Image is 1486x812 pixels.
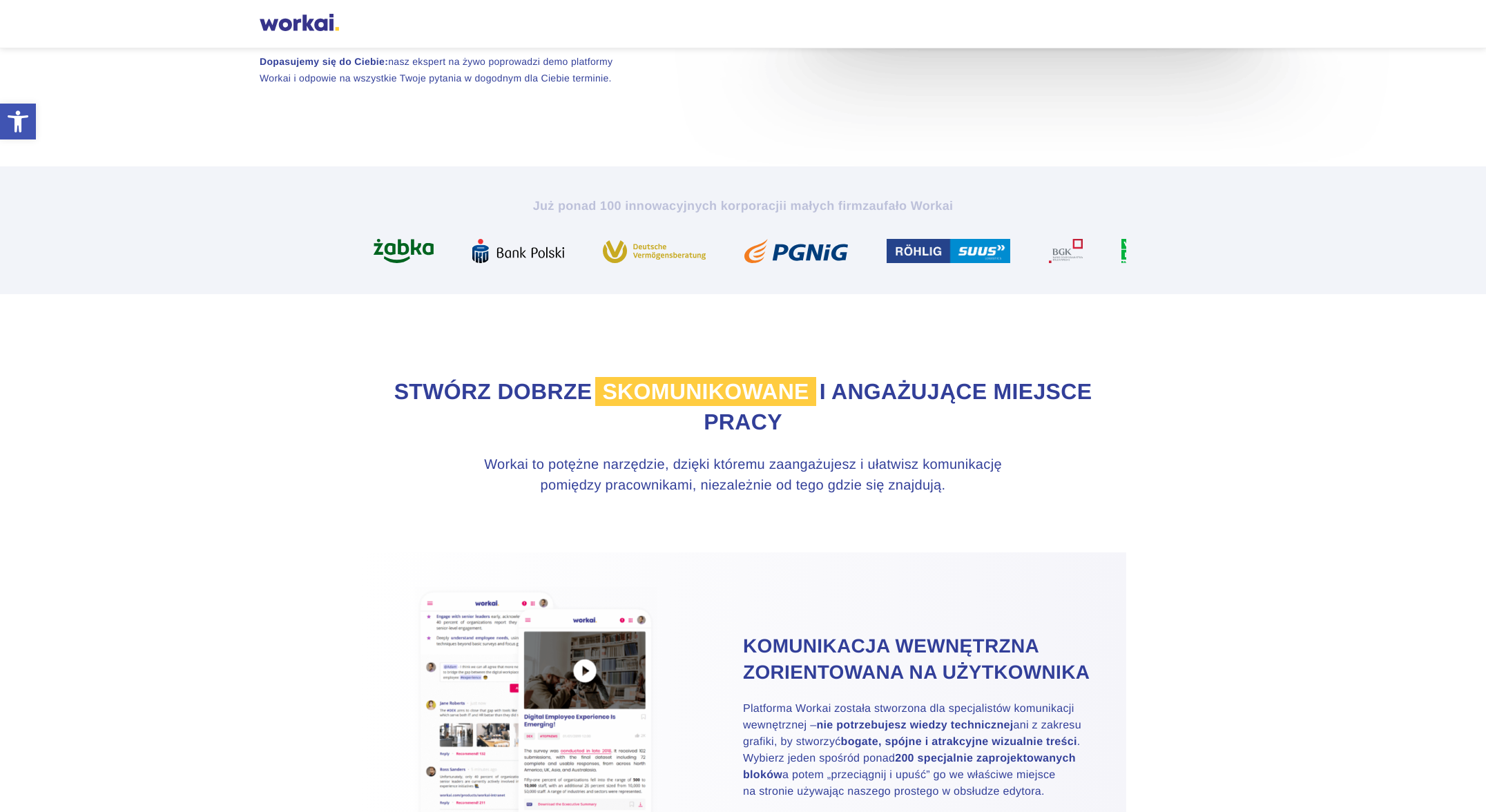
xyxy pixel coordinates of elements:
[360,197,1126,214] h2: Już ponad 100 innowacyjnych korporacji zaufało Workai
[816,719,1013,731] strong: nie potrzebujesz wiedzy technicznej
[743,753,1076,781] strong: 200 specjalnie zaprojektowanych bloków
[743,633,1092,686] h2: Komunikacja wewnętrzna zorientowana na użytkownika
[360,377,1126,436] h2: Stwórz dobrze i angażujące miejsce pracy
[841,736,1077,748] strong: bogate, spójne i atrakcyjne wizualnie treści
[260,53,639,86] p: nasz ekspert na żywo poprowadzi demo platformy Workai i odpowie na wszystkie Twoje pytania w dogo...
[743,701,1092,800] p: Platforma Workai została stworzona dla specjalistów komunikacji wewnętrznej – ani z zakresu grafi...
[595,377,816,406] span: skomunikowane
[260,56,388,67] strong: Dopasujemy się do Ciebie:
[475,454,1012,496] h3: Workai to potężne narzędzie, dzięki któremu zaangażujesz i ułatwisz komunikację pomiędzy pracowni...
[783,199,862,213] i: i małych firm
